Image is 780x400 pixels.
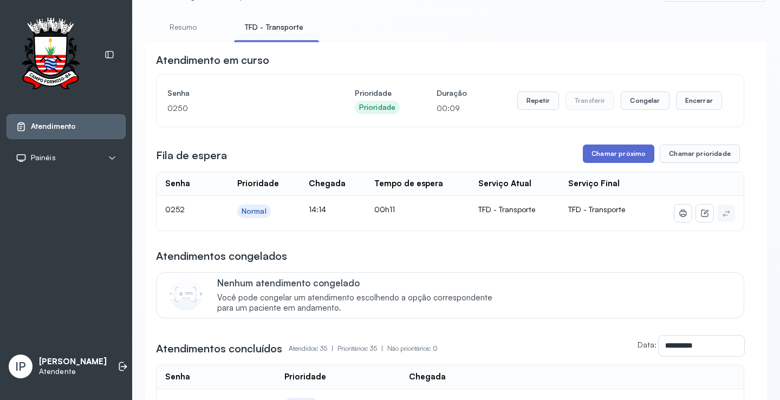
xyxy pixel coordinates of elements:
p: 0250 [167,101,318,116]
p: Nenhum atendimento congelado [217,277,504,288]
span: Painéis [31,153,56,162]
div: TFD - Transporte [478,205,551,214]
h3: Atendimento em curso [156,53,269,68]
h4: Duração [437,86,467,101]
span: TFD - Transporte [568,205,625,214]
span: Atendimento [31,122,76,131]
img: Imagem de CalloutCard [170,278,202,311]
button: Repetir [517,91,559,110]
span: Você pode congelar um atendimento escolhendo a opção correspondente para um paciente em andamento. [217,293,504,313]
h4: Prioridade [355,86,400,101]
div: Chegada [309,179,346,189]
div: Senha [165,372,190,382]
h3: Atendimentos concluídos [156,341,282,356]
div: Prioridade [359,103,395,112]
p: Não prioritários: 0 [387,341,438,356]
h3: Fila de espera [156,148,227,163]
span: 14:14 [309,205,326,214]
span: 0252 [165,205,185,214]
img: Logotipo do estabelecimento [11,17,89,93]
p: Atendente [39,367,107,376]
span: 00h11 [374,205,395,214]
span: | [381,344,383,352]
p: [PERSON_NAME] [39,357,107,367]
a: TFD - Transporte [234,18,315,36]
div: Serviço Atual [478,179,531,189]
span: | [331,344,333,352]
button: Chamar prioridade [660,145,740,163]
div: Serviço Final [568,179,620,189]
button: Transferir [565,91,615,110]
a: Atendimento [16,121,116,132]
p: Prioritários: 35 [337,341,387,356]
h4: Senha [167,86,318,101]
div: Senha [165,179,190,189]
p: 00:09 [437,101,467,116]
button: Encerrar [676,91,722,110]
p: Atendidos: 35 [289,341,337,356]
div: Prioridade [237,179,279,189]
div: Tempo de espera [374,179,443,189]
button: Congelar [621,91,669,110]
a: Resumo [145,18,221,36]
div: Chegada [409,372,446,382]
div: Normal [242,207,266,216]
label: Data: [638,340,656,349]
button: Chamar próximo [583,145,654,163]
h3: Atendimentos congelados [156,248,287,264]
div: Prioridade [284,372,326,382]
